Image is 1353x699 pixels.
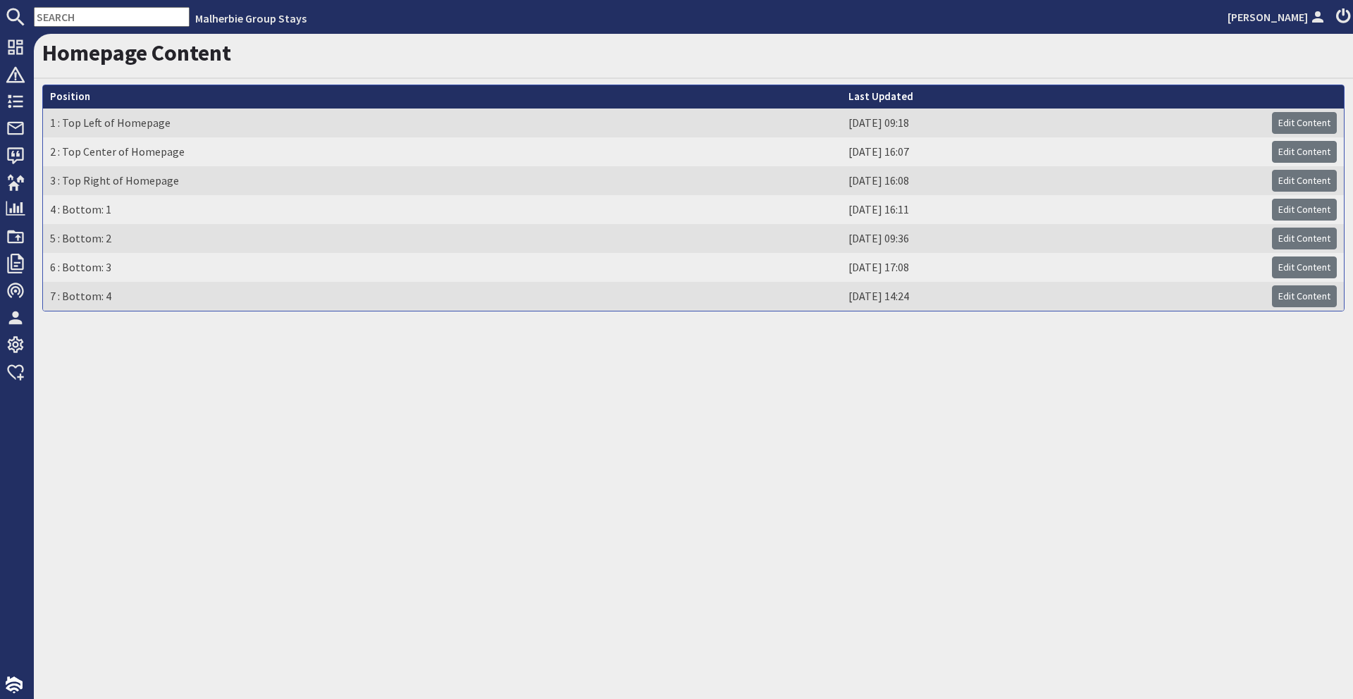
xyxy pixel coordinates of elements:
[1272,285,1337,307] a: Edit Content
[841,282,1265,311] td: [DATE] 14:24
[841,109,1265,137] td: [DATE] 09:18
[841,137,1265,166] td: [DATE] 16:07
[6,676,23,693] img: staytech_i_w-64f4e8e9ee0a9c174fd5317b4b171b261742d2d393467e5bdba4413f4f884c10.svg
[841,85,1265,109] th: Last Updated
[1272,256,1337,278] a: Edit Content
[1272,112,1337,134] a: Edit Content
[1272,199,1337,221] a: Edit Content
[841,195,1265,224] td: [DATE] 16:11
[1272,170,1337,192] a: Edit Content
[841,224,1265,253] td: [DATE] 09:36
[841,166,1265,195] td: [DATE] 16:08
[1272,141,1337,163] a: Edit Content
[43,137,841,166] td: 2 : Top Center of Homepage
[34,7,190,27] input: SEARCH
[841,253,1265,282] td: [DATE] 17:08
[43,224,841,253] td: 5 : Bottom: 2
[43,109,841,137] td: 1 : Top Left of Homepage
[195,11,307,25] a: Malherbie Group Stays
[42,39,231,67] a: Homepage Content
[1272,228,1337,249] a: Edit Content
[43,85,841,109] th: Position
[43,166,841,195] td: 3 : Top Right of Homepage
[1228,8,1328,25] a: [PERSON_NAME]
[43,253,841,282] td: 6 : Bottom: 3
[43,282,841,311] td: 7 : Bottom: 4
[43,195,841,224] td: 4 : Bottom: 1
